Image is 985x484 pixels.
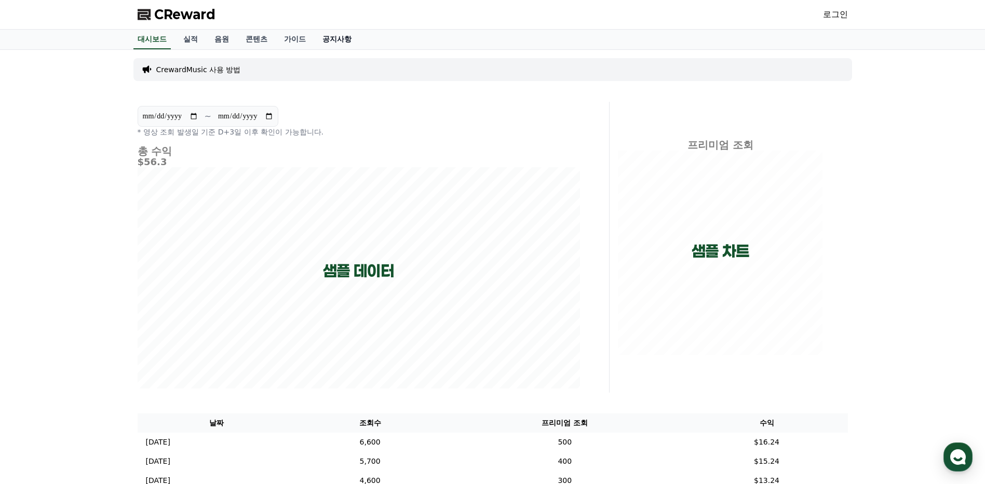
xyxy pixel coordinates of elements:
p: ~ [205,110,211,123]
a: 대화 [69,329,134,355]
a: CReward [138,6,215,23]
a: 콘텐츠 [237,30,276,49]
span: 대화 [95,345,107,354]
p: 샘플 데이터 [323,262,394,280]
p: 샘플 차트 [692,242,749,261]
td: 500 [444,433,685,452]
td: 6,600 [296,433,444,452]
h5: $56.3 [138,157,580,167]
td: $15.24 [686,452,848,471]
a: 홈 [3,329,69,355]
p: [DATE] [146,456,170,467]
th: 수익 [686,413,848,433]
a: 로그인 [823,8,848,21]
a: 설정 [134,329,199,355]
td: 400 [444,452,685,471]
a: 음원 [206,30,237,49]
span: 홈 [33,345,39,353]
a: CrewardMusic 사용 방법 [156,64,241,75]
a: 대시보드 [133,30,171,49]
h4: 총 수익 [138,145,580,157]
h4: 프리미엄 조회 [618,139,823,151]
th: 프리미엄 조회 [444,413,685,433]
a: 실적 [175,30,206,49]
td: 5,700 [296,452,444,471]
p: [DATE] [146,437,170,448]
th: 조회수 [296,413,444,433]
span: 설정 [160,345,173,353]
td: $16.24 [686,433,848,452]
th: 날짜 [138,413,296,433]
a: 공지사항 [314,30,360,49]
a: 가이드 [276,30,314,49]
span: CReward [154,6,215,23]
p: * 영상 조회 발생일 기준 D+3일 이후 확인이 가능합니다. [138,127,580,137]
